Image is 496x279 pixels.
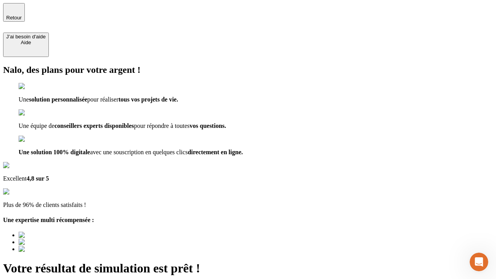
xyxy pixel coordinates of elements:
[19,239,90,246] img: Best savings advice award
[19,136,52,143] img: checkmark
[188,149,243,155] span: directement en ligne.
[3,175,26,182] span: Excellent
[19,96,29,103] span: Une
[3,201,493,208] p: Plus de 96% de clients satisfaits !
[19,83,52,90] img: checkmark
[87,96,118,103] span: pour réaliser
[26,175,49,182] span: 4,8 sur 5
[134,122,190,129] span: pour répondre à toutes
[19,109,52,116] img: checkmark
[29,96,88,103] span: solution personnalisée
[19,232,90,239] img: Best savings advice award
[3,65,493,75] h2: Nalo, des plans pour votre argent !
[54,122,134,129] span: conseillers experts disponibles
[3,3,25,22] button: Retour
[3,188,41,195] img: reviews stars
[3,162,48,169] img: Google Review
[3,261,493,276] h1: Votre résultat de simulation est prêt !
[189,122,226,129] span: vos questions.
[6,34,46,40] div: J’ai besoin d'aide
[6,40,46,45] div: Aide
[19,149,90,155] span: Une solution 100% digitale
[3,33,49,57] button: J’ai besoin d'aideAide
[119,96,178,103] span: tous vos projets de vie.
[19,246,90,253] img: Best savings advice award
[19,122,54,129] span: Une équipe de
[90,149,188,155] span: avec une souscription en quelques clics
[470,253,488,271] iframe: Intercom live chat
[3,217,493,224] h4: Une expertise multi récompensée :
[6,15,22,21] span: Retour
